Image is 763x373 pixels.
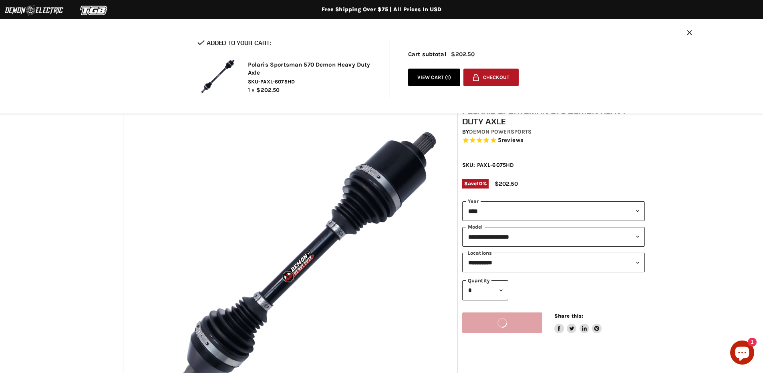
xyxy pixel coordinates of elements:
span: Share this: [554,313,583,319]
inbox-online-store-chat: Shopify online store chat [728,341,757,367]
aside: Share this: [554,312,602,334]
form: cart checkout [460,69,519,89]
span: 1 × [248,87,255,93]
span: 1 [447,74,449,80]
select: modal-name [462,227,645,247]
select: year [462,201,645,221]
a: View cart (1) [408,69,461,87]
span: $202.50 [256,87,280,93]
a: Demon Powersports [469,128,531,135]
h1: Polaris Sportsman 570 Demon Heavy Duty Axle [462,106,645,126]
div: SKU: PAXL-6075HD [462,161,645,169]
img: TGB Logo 2 [64,3,124,18]
span: $202.50 [495,180,518,187]
span: SKU-PAXL-6075HD [248,78,377,85]
select: keys [462,253,645,272]
span: Save % [462,179,489,188]
span: Rated 5.0 out of 5 stars 5 reviews [462,136,645,145]
img: Demon Electric Logo 2 [4,3,64,18]
span: $202.50 [451,51,475,58]
button: Checkout [463,69,519,87]
span: Checkout [483,75,509,81]
div: Free Shipping Over $75 | All Prices In USD [61,6,702,13]
select: Quantity [462,280,508,300]
button: Close [687,30,692,37]
h2: Added to your cart: [197,39,377,46]
span: 10 [477,180,482,186]
div: by [462,128,645,136]
span: Cart subtotal [408,51,447,58]
span: reviews [501,137,523,144]
span: 5 reviews [498,137,523,144]
h2: Polaris Sportsman 570 Demon Heavy Duty Axle [248,61,377,77]
img: Polaris Sportsman 570 Demon Heavy Duty Axle [197,57,238,97]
